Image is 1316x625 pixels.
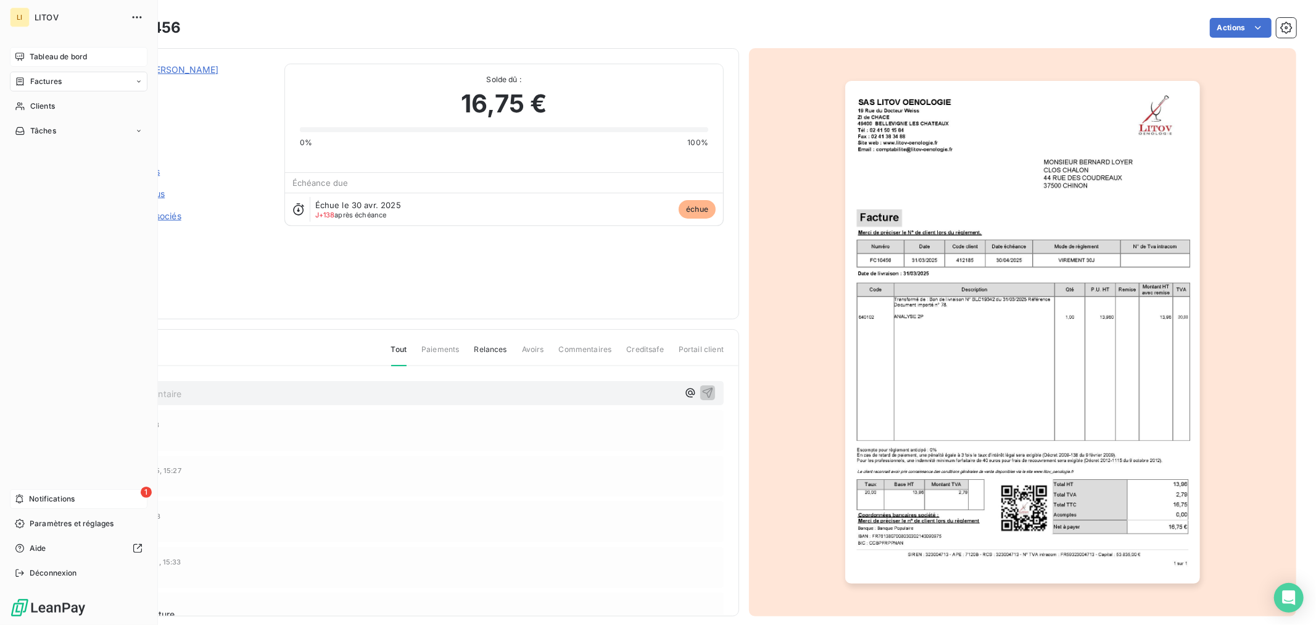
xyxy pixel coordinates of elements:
[845,81,1200,584] img: invoice_thumbnail
[30,101,55,112] span: Clients
[29,493,75,505] span: Notifications
[30,518,114,529] span: Paramètres et réglages
[559,344,612,365] span: Commentaires
[679,200,716,219] span: échue
[10,539,147,558] a: Aide
[10,7,30,27] div: LI
[1210,18,1272,38] button: Actions
[30,543,46,554] span: Aide
[97,78,270,88] span: 412185
[421,344,459,365] span: Paiements
[141,487,152,498] span: 1
[461,85,547,122] span: 16,75 €
[30,76,62,87] span: Factures
[315,211,335,219] span: J+138
[679,344,724,365] span: Portail client
[1274,583,1304,613] div: Open Intercom Messenger
[315,200,401,210] span: Échue le 30 avr. 2025
[300,74,708,85] span: Solde dû :
[300,137,312,148] span: 0%
[391,344,407,366] span: Tout
[30,125,56,136] span: Tâches
[522,344,544,365] span: Avoirs
[10,598,86,618] img: Logo LeanPay
[292,178,349,188] span: Échéance due
[474,344,507,365] span: Relances
[626,344,664,365] span: Creditsafe
[30,568,77,579] span: Déconnexion
[35,12,123,22] span: LITOV
[687,137,708,148] span: 100%
[30,51,87,62] span: Tableau de bord
[315,211,387,219] span: après échéance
